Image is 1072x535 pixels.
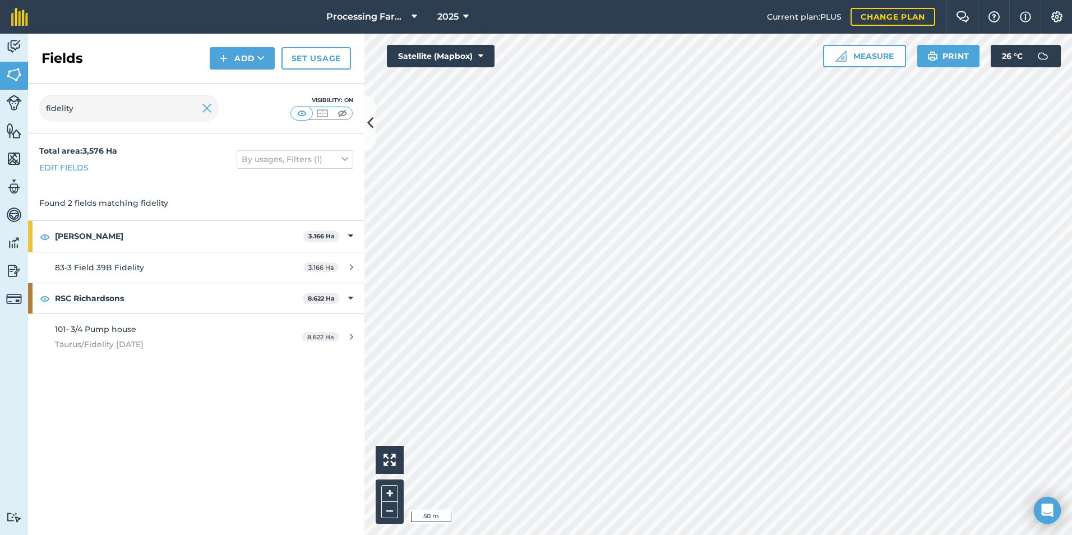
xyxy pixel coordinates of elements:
img: svg+xml;base64,PD94bWwgdmVyc2lvbj0iMS4wIiBlbmNvZGluZz0idXRmLTgiPz4KPCEtLSBHZW5lcmF0b3I6IEFkb2JlIE... [6,95,22,110]
img: A question mark icon [987,11,1001,22]
img: svg+xml;base64,PHN2ZyB4bWxucz0iaHR0cDovL3d3dy53My5vcmcvMjAwMC9zdmciIHdpZHRoPSIxOSIgaGVpZ2h0PSIyNC... [927,49,938,63]
img: Two speech bubbles overlapping with the left bubble in the forefront [956,11,969,22]
img: svg+xml;base64,PHN2ZyB4bWxucz0iaHR0cDovL3d3dy53My5vcmcvMjAwMC9zdmciIHdpZHRoPSIxNyIgaGVpZ2h0PSIxNy... [1020,10,1031,24]
button: 26 °C [991,45,1061,67]
img: svg+xml;base64,PHN2ZyB4bWxucz0iaHR0cDovL3d3dy53My5vcmcvMjAwMC9zdmciIHdpZHRoPSI1NiIgaGVpZ2h0PSI2MC... [6,122,22,139]
img: svg+xml;base64,PHN2ZyB4bWxucz0iaHR0cDovL3d3dy53My5vcmcvMjAwMC9zdmciIHdpZHRoPSIxOCIgaGVpZ2h0PSIyNC... [40,292,50,305]
h2: Fields [41,49,83,67]
img: svg+xml;base64,PHN2ZyB4bWxucz0iaHR0cDovL3d3dy53My5vcmcvMjAwMC9zdmciIHdpZHRoPSIyMiIgaGVpZ2h0PSIzMC... [202,102,212,115]
div: Found 2 fields matching fidelity [28,186,364,220]
span: 3.166 Ha [303,262,339,272]
button: Add [210,47,275,70]
span: 2025 [437,10,459,24]
div: Open Intercom Messenger [1034,497,1061,524]
span: Processing Farms [326,10,407,24]
div: Visibility: On [290,96,353,105]
img: svg+xml;base64,PHN2ZyB4bWxucz0iaHR0cDovL3d3dy53My5vcmcvMjAwMC9zdmciIHdpZHRoPSI1NiIgaGVpZ2h0PSI2MC... [6,150,22,167]
strong: Total area : 3,576 Ha [39,146,117,156]
img: svg+xml;base64,PD94bWwgdmVyc2lvbj0iMS4wIiBlbmNvZGluZz0idXRmLTgiPz4KPCEtLSBHZW5lcmF0b3I6IEFkb2JlIE... [6,291,22,307]
a: Set usage [281,47,351,70]
img: svg+xml;base64,PHN2ZyB4bWxucz0iaHR0cDovL3d3dy53My5vcmcvMjAwMC9zdmciIHdpZHRoPSIxNCIgaGVpZ2h0PSIyNC... [220,52,228,65]
img: svg+xml;base64,PD94bWwgdmVyc2lvbj0iMS4wIiBlbmNvZGluZz0idXRmLTgiPz4KPCEtLSBHZW5lcmF0b3I6IEFkb2JlIE... [1032,45,1054,67]
button: Satellite (Mapbox) [387,45,495,67]
span: Taurus/Fidelity [DATE] [55,338,266,350]
img: svg+xml;base64,PD94bWwgdmVyc2lvbj0iMS4wIiBlbmNvZGluZz0idXRmLTgiPz4KPCEtLSBHZW5lcmF0b3I6IEFkb2JlIE... [6,234,22,251]
img: svg+xml;base64,PD94bWwgdmVyc2lvbj0iMS4wIiBlbmNvZGluZz0idXRmLTgiPz4KPCEtLSBHZW5lcmF0b3I6IEFkb2JlIE... [6,178,22,195]
img: svg+xml;base64,PHN2ZyB4bWxucz0iaHR0cDovL3d3dy53My5vcmcvMjAwMC9zdmciIHdpZHRoPSIxOCIgaGVpZ2h0PSIyNC... [40,230,50,243]
img: fieldmargin Logo [11,8,28,26]
span: 83-3 Field 39B Fidelity [55,262,144,273]
button: Measure [823,45,906,67]
strong: 3.166 Ha [308,232,335,240]
a: Change plan [851,8,935,26]
img: svg+xml;base64,PHN2ZyB4bWxucz0iaHR0cDovL3d3dy53My5vcmcvMjAwMC9zdmciIHdpZHRoPSI1NiIgaGVpZ2h0PSI2MC... [6,66,22,83]
button: – [381,502,398,518]
span: Current plan : PLUS [767,11,842,23]
img: A cog icon [1050,11,1064,22]
strong: 8.622 Ha [308,294,335,302]
span: 26 ° C [1002,45,1023,67]
input: Search [39,95,219,122]
img: Ruler icon [835,50,847,62]
strong: [PERSON_NAME] [55,221,303,251]
img: svg+xml;base64,PHN2ZyB4bWxucz0iaHR0cDovL3d3dy53My5vcmcvMjAwMC9zdmciIHdpZHRoPSI1MCIgaGVpZ2h0PSI0MC... [335,108,349,119]
a: 83-3 Field 39B Fidelity3.166 Ha [28,252,364,283]
strong: RSC Richardsons [55,283,303,313]
span: 101- 3/4 Pump house [55,324,136,334]
img: svg+xml;base64,PD94bWwgdmVyc2lvbj0iMS4wIiBlbmNvZGluZz0idXRmLTgiPz4KPCEtLSBHZW5lcmF0b3I6IEFkb2JlIE... [6,38,22,55]
div: RSC Richardsons8.622 Ha [28,283,364,313]
button: By usages, Filters (1) [237,150,353,168]
img: svg+xml;base64,PHN2ZyB4bWxucz0iaHR0cDovL3d3dy53My5vcmcvMjAwMC9zdmciIHdpZHRoPSI1MCIgaGVpZ2h0PSI0MC... [295,108,309,119]
img: svg+xml;base64,PD94bWwgdmVyc2lvbj0iMS4wIiBlbmNvZGluZz0idXRmLTgiPz4KPCEtLSBHZW5lcmF0b3I6IEFkb2JlIE... [6,262,22,279]
img: svg+xml;base64,PHN2ZyB4bWxucz0iaHR0cDovL3d3dy53My5vcmcvMjAwMC9zdmciIHdpZHRoPSI1MCIgaGVpZ2h0PSI0MC... [315,108,329,119]
button: + [381,485,398,502]
img: Four arrows, one pointing top left, one top right, one bottom right and the last bottom left [383,454,396,466]
div: [PERSON_NAME]3.166 Ha [28,221,364,251]
img: svg+xml;base64,PD94bWwgdmVyc2lvbj0iMS4wIiBlbmNvZGluZz0idXRmLTgiPz4KPCEtLSBHZW5lcmF0b3I6IEFkb2JlIE... [6,206,22,223]
a: 101- 3/4 Pump houseTaurus/Fidelity [DATE]8.622 Ha [28,314,364,359]
img: svg+xml;base64,PD94bWwgdmVyc2lvbj0iMS4wIiBlbmNvZGluZz0idXRmLTgiPz4KPCEtLSBHZW5lcmF0b3I6IEFkb2JlIE... [6,512,22,523]
a: Edit fields [39,162,89,174]
button: Print [917,45,980,67]
span: 8.622 Ha [302,332,339,342]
